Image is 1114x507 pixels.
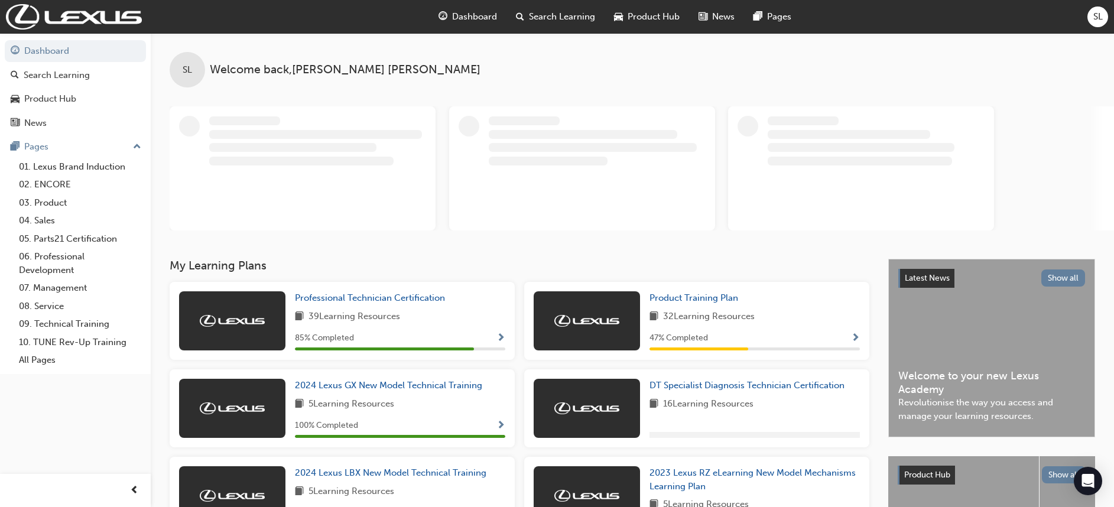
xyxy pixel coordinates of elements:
span: search-icon [516,9,524,24]
a: pages-iconPages [744,5,801,29]
span: 47 % Completed [649,331,708,345]
span: 100 % Completed [295,419,358,433]
span: news-icon [699,9,707,24]
img: Trak [200,402,265,414]
span: pages-icon [11,142,20,152]
a: 05. Parts21 Certification [14,230,146,248]
span: 85 % Completed [295,331,354,345]
img: Trak [554,315,619,327]
span: Dashboard [452,10,497,24]
span: 39 Learning Resources [308,310,400,324]
span: 5 Learning Resources [308,397,394,412]
span: Search Learning [529,10,595,24]
span: Product Hub [904,470,950,480]
div: Open Intercom Messenger [1074,467,1102,495]
span: book-icon [649,397,658,412]
span: guage-icon [11,46,20,57]
span: Welcome to your new Lexus Academy [898,369,1085,396]
a: car-iconProduct Hub [605,5,689,29]
a: search-iconSearch Learning [506,5,605,29]
span: Professional Technician Certification [295,292,445,303]
a: 07. Management [14,279,146,297]
span: Welcome back , [PERSON_NAME] [PERSON_NAME] [210,63,480,77]
span: SL [1093,10,1103,24]
button: SL [1087,6,1108,27]
button: Pages [5,136,146,158]
a: Latest NewsShow allWelcome to your new Lexus AcademyRevolutionise the way you access and manage y... [888,259,1095,437]
span: news-icon [11,118,20,129]
a: Latest NewsShow all [898,269,1085,288]
span: up-icon [133,139,141,155]
a: Search Learning [5,64,146,86]
a: news-iconNews [689,5,744,29]
span: Revolutionise the way you access and manage your learning resources. [898,396,1085,422]
span: 2023 Lexus RZ eLearning New Model Mechanisms Learning Plan [649,467,856,492]
a: 03. Product [14,194,146,212]
span: News [712,10,735,24]
span: Show Progress [851,333,860,344]
a: 2024 Lexus GX New Model Technical Training [295,379,487,392]
h3: My Learning Plans [170,259,869,272]
a: 2023 Lexus RZ eLearning New Model Mechanisms Learning Plan [649,466,860,493]
span: 32 Learning Resources [663,310,755,324]
a: Dashboard [5,40,146,62]
a: Product Hub [5,88,146,110]
a: Product Training Plan [649,291,743,305]
button: Show Progress [851,331,860,346]
a: 01. Lexus Brand Induction [14,158,146,176]
img: Trak [200,490,265,502]
img: Trak [200,315,265,327]
span: DT Specialist Diagnosis Technician Certification [649,380,845,391]
span: book-icon [295,397,304,412]
span: book-icon [295,485,304,499]
a: 02. ENCORE [14,175,146,194]
button: Show all [1042,466,1086,483]
div: Product Hub [24,92,76,106]
span: SL [183,63,192,77]
span: search-icon [11,70,19,81]
span: car-icon [11,94,20,105]
span: 5 Learning Resources [308,485,394,499]
span: 2024 Lexus LBX New Model Technical Training [295,467,486,478]
img: Trak [554,402,619,414]
span: book-icon [649,310,658,324]
button: Show all [1041,269,1086,287]
div: Pages [24,140,48,154]
span: Product Hub [628,10,680,24]
div: Search Learning [24,69,90,82]
span: guage-icon [439,9,447,24]
span: Show Progress [496,333,505,344]
a: Product HubShow all [898,466,1086,485]
a: guage-iconDashboard [429,5,506,29]
span: pages-icon [754,9,762,24]
a: DT Specialist Diagnosis Technician Certification [649,379,849,392]
button: Show Progress [496,418,505,433]
a: Professional Technician Certification [295,291,450,305]
span: prev-icon [130,483,139,498]
a: 10. TUNE Rev-Up Training [14,333,146,352]
a: News [5,112,146,134]
a: 09. Technical Training [14,315,146,333]
a: 06. Professional Development [14,248,146,279]
span: Latest News [905,273,950,283]
span: Product Training Plan [649,292,738,303]
span: Pages [767,10,791,24]
span: 2024 Lexus GX New Model Technical Training [295,380,482,391]
span: book-icon [295,310,304,324]
span: 16 Learning Resources [663,397,754,412]
span: car-icon [614,9,623,24]
a: 2024 Lexus LBX New Model Technical Training [295,466,491,480]
button: DashboardSearch LearningProduct HubNews [5,38,146,136]
a: All Pages [14,351,146,369]
a: 08. Service [14,297,146,316]
a: 04. Sales [14,212,146,230]
img: Trak [554,490,619,502]
div: News [24,116,47,130]
button: Show Progress [496,331,505,346]
span: Show Progress [496,421,505,431]
img: Trak [6,4,142,30]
